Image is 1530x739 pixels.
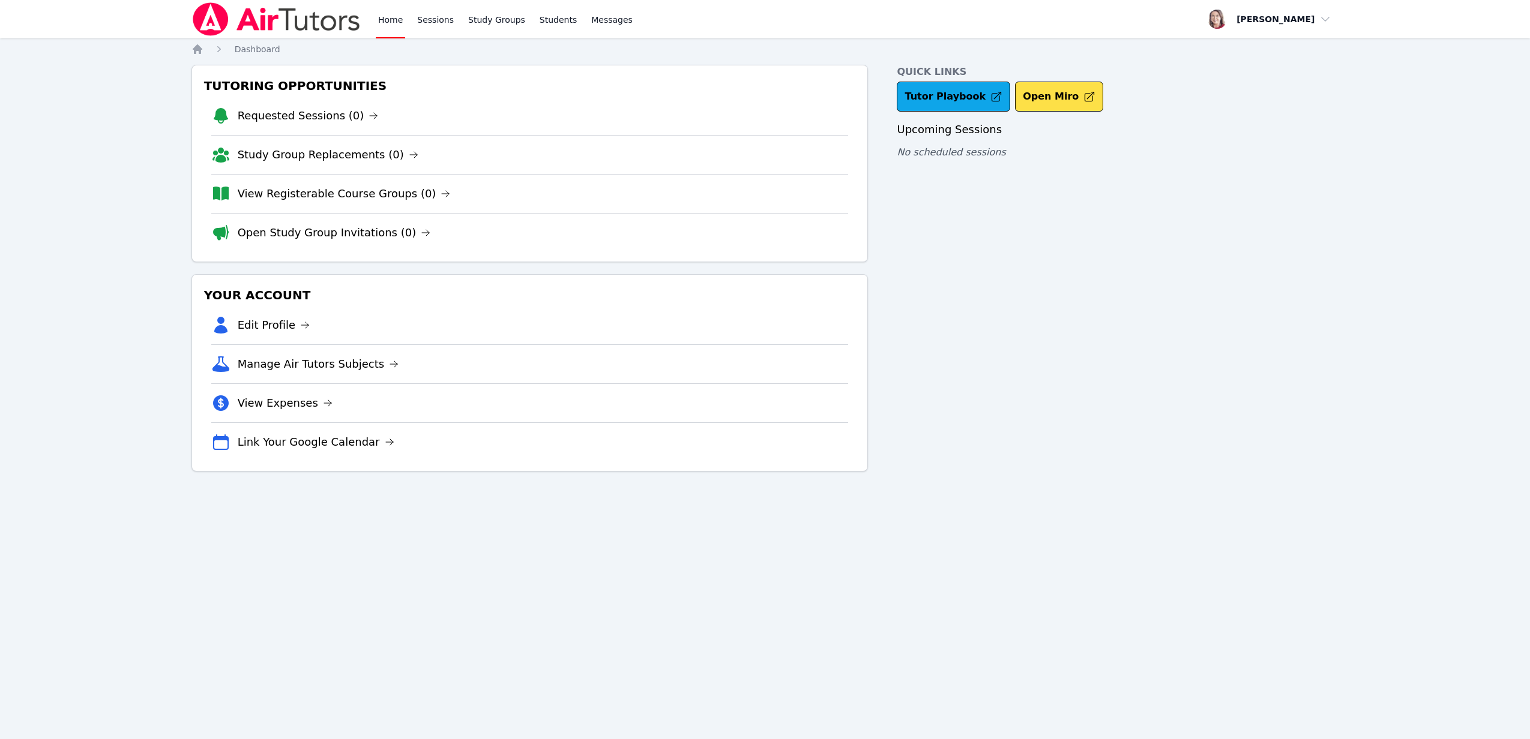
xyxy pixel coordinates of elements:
a: Dashboard [235,43,280,55]
img: Air Tutors [191,2,361,36]
h3: Tutoring Opportunities [202,75,858,97]
a: Requested Sessions (0) [238,107,379,124]
h3: Upcoming Sessions [897,121,1339,138]
span: No scheduled sessions [897,146,1005,158]
span: Dashboard [235,44,280,54]
a: Edit Profile [238,317,310,334]
a: Study Group Replacements (0) [238,146,418,163]
a: Tutor Playbook [897,82,1010,112]
a: View Registerable Course Groups (0) [238,185,451,202]
a: Open Study Group Invitations (0) [238,224,431,241]
a: Link Your Google Calendar [238,434,394,450]
button: Open Miro [1015,82,1103,112]
h4: Quick Links [897,65,1339,79]
span: Messages [591,14,633,26]
nav: Breadcrumb [191,43,1339,55]
a: Manage Air Tutors Subjects [238,356,399,372]
h3: Your Account [202,284,858,306]
a: View Expenses [238,395,333,411]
